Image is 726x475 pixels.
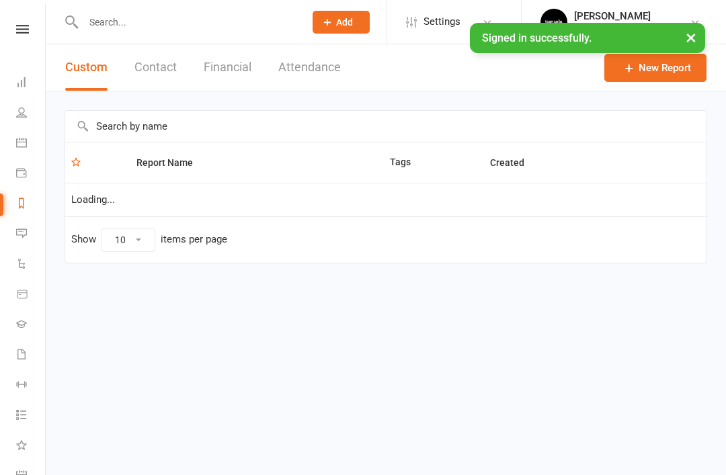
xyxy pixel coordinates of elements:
[16,280,46,310] a: Product Sales
[540,9,567,36] img: thumb_image1603260965.png
[65,183,707,216] td: Loading...
[65,111,707,142] input: Search by name
[384,142,484,183] th: Tags
[278,44,341,91] button: Attendance
[424,7,460,37] span: Settings
[313,11,370,34] button: Add
[336,17,353,28] span: Add
[161,234,227,245] div: items per page
[79,13,295,32] input: Search...
[16,99,46,129] a: People
[574,22,690,34] div: Team [GEOGRAPHIC_DATA]
[574,10,690,22] div: [PERSON_NAME]
[679,23,703,52] button: ×
[490,157,539,168] span: Created
[65,44,108,91] button: Custom
[204,44,251,91] button: Financial
[16,159,46,189] a: Payments
[16,431,46,462] a: What's New
[71,228,227,252] div: Show
[16,129,46,159] a: Calendar
[604,54,707,82] a: New Report
[490,155,539,171] button: Created
[16,189,46,220] a: Reports
[136,155,208,171] button: Report Name
[16,69,46,99] a: Dashboard
[134,44,177,91] button: Contact
[136,157,208,168] span: Report Name
[482,32,592,44] span: Signed in successfully.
